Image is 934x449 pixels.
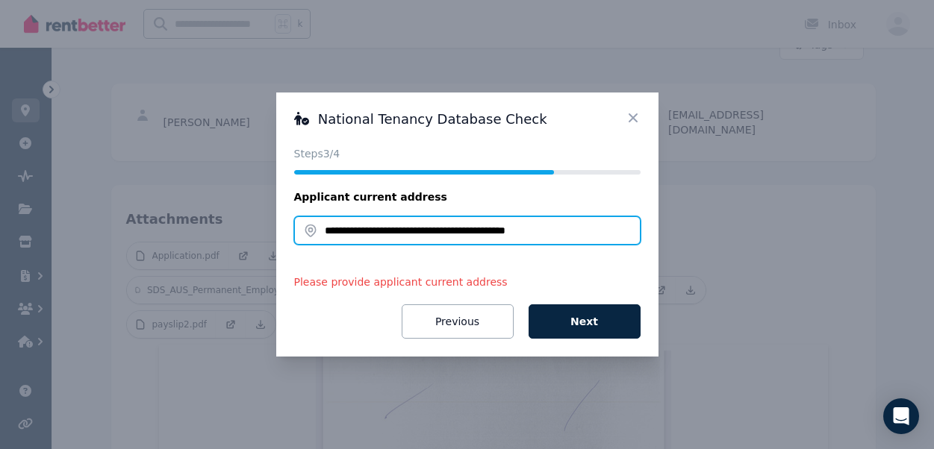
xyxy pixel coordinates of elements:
h3: National Tenancy Database Check [294,110,641,128]
button: Next [529,304,641,339]
p: Steps 3 /4 [294,146,641,161]
button: Previous [402,304,514,339]
div: Open Intercom Messenger [883,398,919,434]
p: Please provide applicant current address [294,274,641,289]
legend: Applicant current address [294,189,641,204]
